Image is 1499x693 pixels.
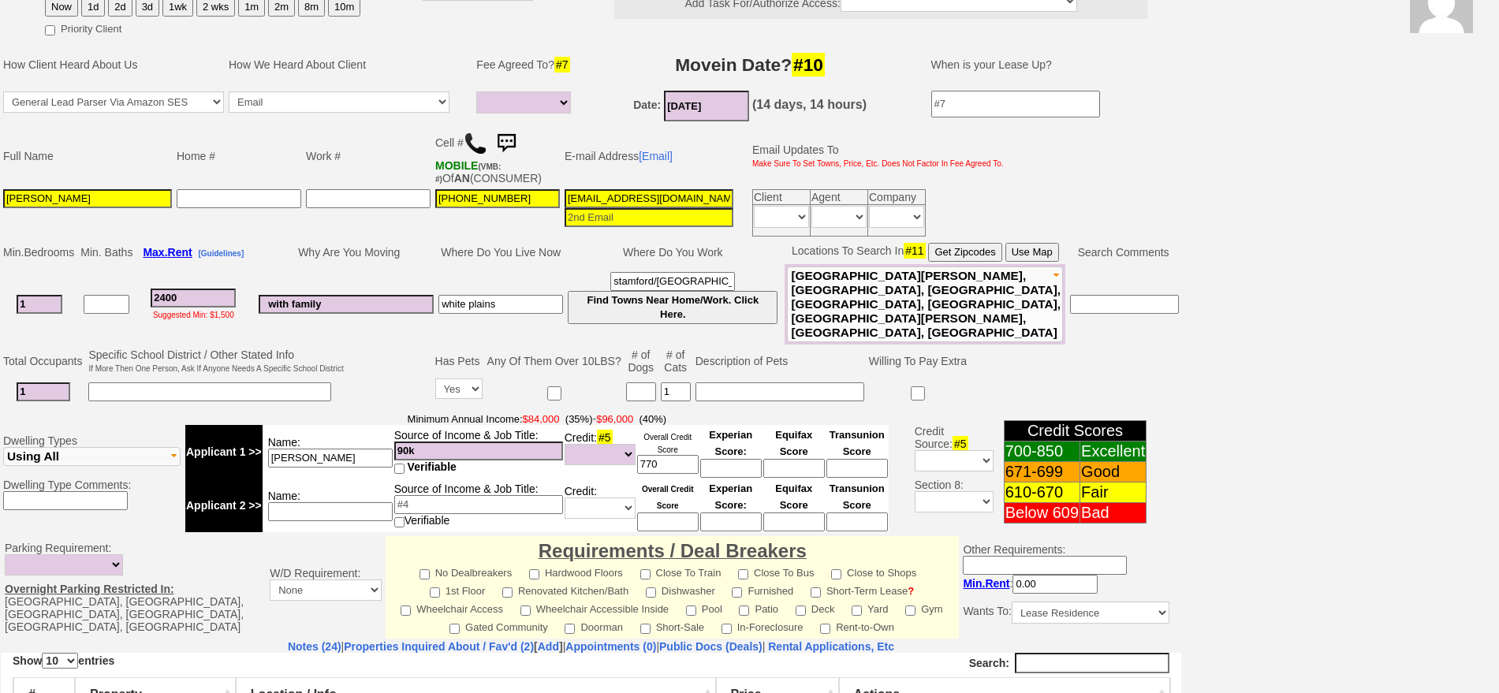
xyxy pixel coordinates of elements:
[244,66,707,84] center: [STREET_ADDRESS]
[435,159,478,172] font: MOBILE
[1005,243,1059,262] button: Use Map
[963,577,1098,590] nobr: :
[115,106,194,156] a: # L912385
[639,413,666,425] font: (40%)
[259,295,434,314] input: #6
[564,479,636,532] td: Credit:
[752,159,1004,168] font: Make Sure To Set Towns, Price, Etc. Does Not Factor In Fee Agreed To.
[539,540,807,561] font: Requirements / Deal Breakers
[915,41,1175,88] td: When is your Lease Up?
[502,580,628,598] label: Renovated Kitchen/Bath
[304,125,433,187] td: Work #
[529,562,623,580] label: Hardwood Floors
[908,585,914,597] a: ?
[587,50,913,79] h3: Movein Date?
[596,413,633,425] font: $96,000
[226,41,468,88] td: How We Heard About Client
[724,66,830,84] center: $2,200.00
[13,60,74,166] td: 2
[732,587,742,598] input: Furnished
[520,598,669,617] label: Wheelchair Accessible Inside
[115,213,194,263] a: # L912596
[640,569,651,579] input: Close To Train
[554,57,570,73] span: #7
[401,605,411,616] input: Wheelchair Access
[74,25,235,60] th: Property: activate to sort column ascending
[792,53,825,76] span: #10
[449,624,460,634] input: Gated Community
[646,580,715,598] label: Dishwasher
[83,173,226,265] center: Active
[438,295,563,314] input: #8
[928,243,1001,262] button: Get Zipcodes
[738,569,748,579] input: Close To Bus
[820,624,830,634] input: Rent-to-Own
[430,580,486,598] label: 1st Floor
[693,346,867,376] td: Description of Pets
[597,430,613,445] span: #5
[435,162,501,184] font: (VMB: #)
[115,84,194,143] img: 1be632f2-c49e-4c79-a37a-9ef456e8b796.jpeg
[83,66,226,158] center: Active
[565,624,575,634] input: Doorman
[826,512,888,531] input: Ask Customer: Do You Know Your Transunion Credit Score
[963,605,1169,617] nobr: Wants To:
[168,246,192,259] span: Rent
[185,425,263,479] td: Applicant 1 >>
[538,640,559,653] a: Add
[5,583,174,595] u: Overnight Parking Restricted In:
[765,640,894,653] a: Rental Applications, Etc
[13,25,74,60] th: #: activate to sort column ascending
[1080,462,1147,482] td: Good
[686,605,696,616] input: Pool
[24,246,74,259] span: Bedrooms
[700,512,762,531] input: Ask Customer: Do You Know Your Experian Credit Score
[974,68,1021,81] a: Remove
[565,617,622,635] label: Doorman
[639,150,673,162] a: [Email]
[394,442,563,460] input: #4
[709,429,752,457] font: Experian Score:
[449,617,548,635] label: Gated Community
[637,455,699,474] input: Ask Customer: Do You Know Your Overall Credit Score
[115,191,194,250] img: a08324d5-0c6f-46bf-8eb2-ff1900f06fc9.jpeg
[419,562,513,580] label: No Dealbreakers
[393,479,564,532] td: Source of Income & Job Title: Verifiable
[520,605,531,616] input: Wheelchair Accessible Inside
[847,174,971,188] a: Create Offer To Lease
[433,346,485,376] td: Has Pets
[791,269,1061,339] span: [GEOGRAPHIC_DATA][PERSON_NAME], [GEOGRAPHIC_DATA], [GEOGRAPHIC_DATA], [GEOGRAPHIC_DATA], [GEOGRAP...
[831,562,916,580] label: Close to Shops
[838,60,1169,166] td: |
[753,189,811,204] td: Client
[485,346,624,376] td: Any Of Them Over 10LBS?
[640,562,722,580] label: Close To Train
[565,640,656,653] a: Appointments (0)
[1,640,1181,653] center: | | | |
[394,495,563,514] input: #4
[739,598,778,617] label: Patio
[724,173,830,191] center: $1,600.00
[1080,442,1147,462] td: Excellent
[1,125,174,187] td: Full Name
[1004,442,1080,462] td: 700-850
[905,605,915,616] input: Gym
[868,189,926,204] td: Company
[715,25,838,60] th: Price: activate to sort column ascending
[610,272,735,291] input: #9
[1,410,183,535] td: Dwelling Types Dwelling Type Comments:
[768,640,894,653] nobr: Rental Applications, Etc
[88,364,343,373] font: If More Then One Person, Ask If Anyone Needs A Specific School District
[752,98,867,111] b: (14 days, 14 hours)
[847,68,971,81] a: Create Offer To Lease
[266,536,386,639] td: W/D Requirement:
[393,425,564,479] td: Source of Income & Job Title:
[826,459,888,478] input: Ask Customer: Do You Know Your Transunion Credit Score
[1,240,78,264] td: Min.
[256,240,436,264] td: Why Are You Moving
[7,449,59,463] span: Using All
[185,412,889,425] span: -
[640,617,704,635] label: Short-Sale
[1004,462,1080,482] td: 671-699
